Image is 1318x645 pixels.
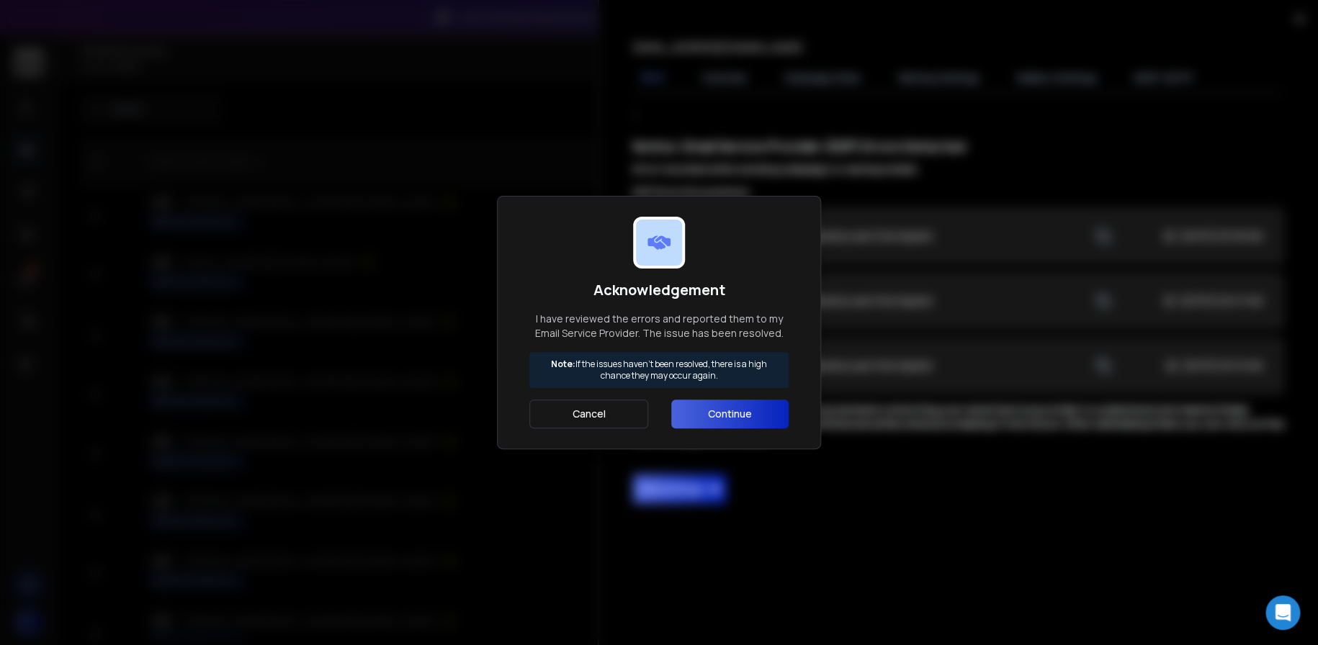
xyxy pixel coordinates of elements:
[529,280,789,300] h1: Acknowledgement
[551,358,575,370] strong: Note:
[633,104,1283,503] div: ;
[529,400,648,428] button: Cancel
[1265,595,1300,630] div: Open Intercom Messenger
[536,358,782,382] p: If the issues haven't been resolved, there is a high chance they may occur again.
[529,312,789,340] p: I have reviewed the errors and reported them to my Email Service Provider. The issue has been res...
[671,400,789,428] button: Continue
